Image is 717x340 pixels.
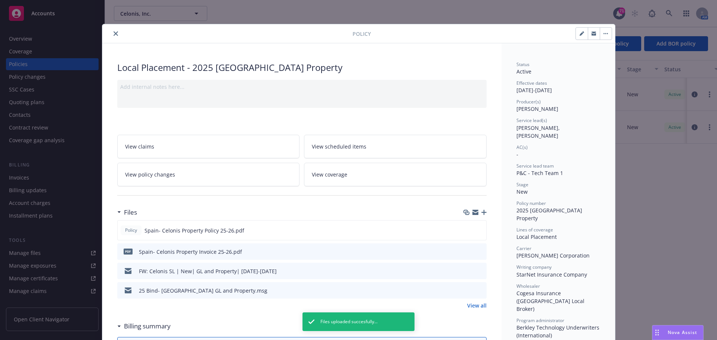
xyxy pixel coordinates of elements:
span: Lines of coverage [516,227,553,233]
span: Wholesaler [516,283,540,289]
button: download file [465,287,471,294]
div: Spain- Celonis Property Invoice 25-26.pdf [139,248,242,256]
button: download file [465,267,471,275]
a: View coverage [304,163,487,186]
div: 25 Bind- [GEOGRAPHIC_DATA] GL and Property.msg [139,287,267,294]
span: Producer(s) [516,99,541,105]
button: preview file [477,287,484,294]
span: Files uploaded succesfully... [320,318,378,325]
div: [DATE] - [DATE] [516,80,600,94]
span: Local Placement [516,233,557,240]
button: preview file [477,248,484,256]
span: Effective dates [516,80,547,86]
div: Files [117,208,137,217]
span: Cogesa Insurance ([GEOGRAPHIC_DATA] Local Broker) [516,290,586,312]
span: New [516,188,528,195]
span: pdf [124,249,133,254]
span: View scheduled items [312,143,366,150]
button: preview file [477,267,484,275]
span: StarNet Insurance Company [516,271,587,278]
a: View scheduled items [304,135,487,158]
span: Nova Assist [668,329,697,336]
span: Status [516,61,530,68]
span: - [516,151,518,158]
button: download file [465,248,471,256]
span: [PERSON_NAME], [PERSON_NAME] [516,124,561,139]
span: Program administrator [516,317,564,324]
span: AC(s) [516,144,528,150]
div: Drag to move [652,325,662,340]
span: P&C - Tech Team 1 [516,169,563,177]
span: [PERSON_NAME] [516,105,558,112]
span: Policy number [516,200,546,206]
button: preview file [477,227,483,234]
span: View claims [125,143,154,150]
span: Spain- Celonis Property Policy 25-26.pdf [145,227,244,234]
span: View coverage [312,171,347,178]
button: download file [465,227,471,234]
span: Writing company [516,264,552,270]
div: FW: Celonis SL | New| GL and Property| [DATE]-[DATE] [139,267,277,275]
span: Policy [353,30,371,38]
span: Policy [124,227,139,234]
h3: Files [124,208,137,217]
span: View policy changes [125,171,175,178]
span: Stage [516,181,528,188]
div: Local Placement - 2025 [GEOGRAPHIC_DATA] Property [117,61,487,74]
span: [PERSON_NAME] Corporation [516,252,590,259]
span: Berkley Technology Underwriters (International) [516,324,601,339]
button: Nova Assist [652,325,704,340]
h3: Billing summary [124,321,171,331]
a: View all [467,302,487,309]
span: Active [516,68,531,75]
span: 2025 [GEOGRAPHIC_DATA] Property [516,207,584,222]
a: View claims [117,135,300,158]
span: Service lead team [516,163,554,169]
div: Billing summary [117,321,171,331]
a: View policy changes [117,163,300,186]
div: Add internal notes here... [120,83,484,91]
span: Carrier [516,245,531,252]
span: Service lead(s) [516,117,547,124]
button: close [111,29,120,38]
